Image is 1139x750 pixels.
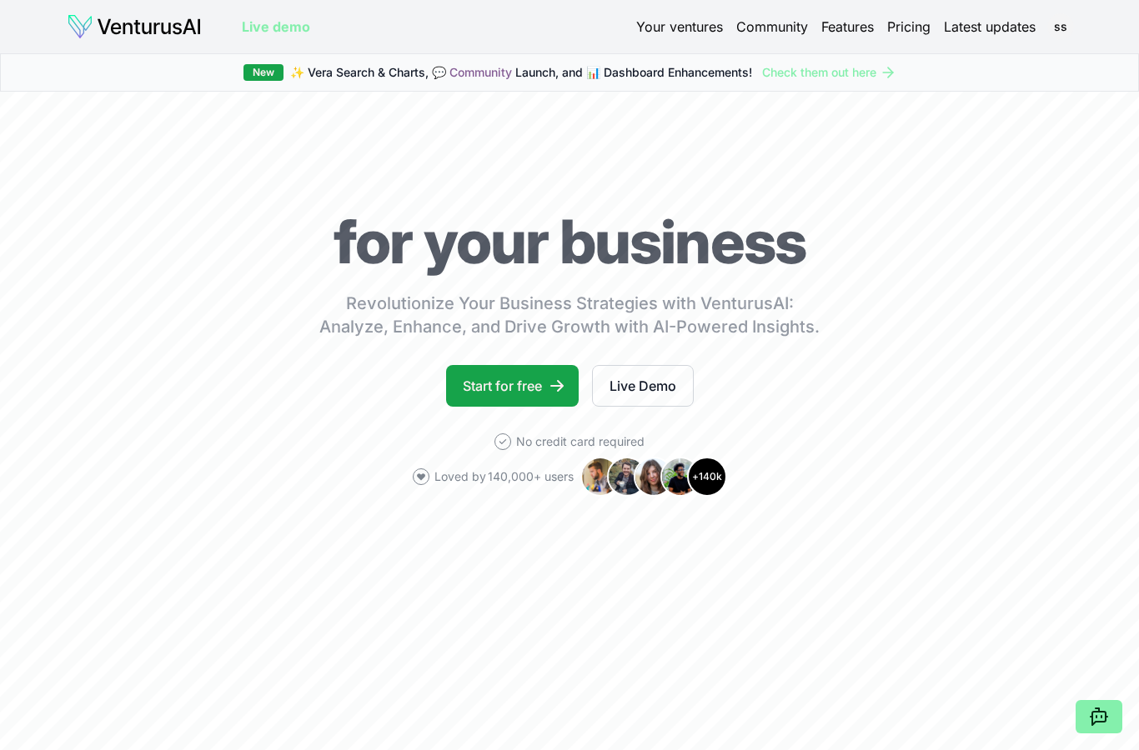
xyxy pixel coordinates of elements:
[634,457,674,497] img: Avatar 3
[446,365,579,407] a: Start for free
[660,457,700,497] img: Avatar 4
[821,17,874,37] a: Features
[67,13,202,40] img: logo
[580,457,620,497] img: Avatar 1
[243,64,283,81] div: New
[762,64,896,81] a: Check them out here
[1049,15,1072,38] button: ss
[242,17,310,37] a: Live demo
[944,17,1036,37] a: Latest updates
[449,65,512,79] a: Community
[636,17,723,37] a: Your ventures
[607,457,647,497] img: Avatar 2
[290,64,752,81] span: ✨ Vera Search & Charts, 💬 Launch, and 📊 Dashboard Enhancements!
[1047,13,1074,40] span: ss
[592,365,694,407] a: Live Demo
[887,17,931,37] a: Pricing
[736,17,808,37] a: Community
